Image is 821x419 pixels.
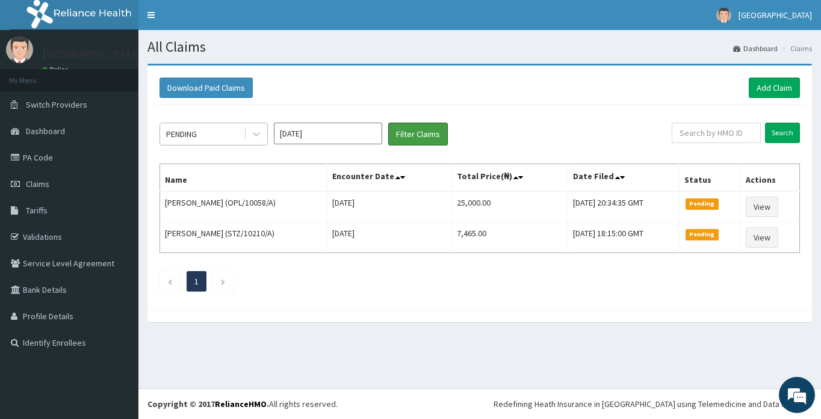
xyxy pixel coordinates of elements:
[147,399,269,409] strong: Copyright © 2017 .
[679,164,740,192] th: Status
[388,123,448,145] button: Filter Claims
[746,227,778,248] a: View
[6,286,229,328] textarea: Type your message and hit 'Enter'
[494,398,812,410] div: Redefining Heath Insurance in [GEOGRAPHIC_DATA] using Telemedicine and Data Science!
[160,222,327,253] td: [PERSON_NAME] (STZ/10210/A)
[452,222,568,253] td: 7,465.00
[568,164,679,192] th: Date Filed
[716,8,731,23] img: User Image
[26,205,48,216] span: Tariffs
[327,191,451,222] td: [DATE]
[274,123,382,144] input: Select Month and Year
[452,191,568,222] td: 25,000.00
[733,43,778,54] a: Dashboard
[746,197,778,217] a: View
[672,123,761,143] input: Search by HMO ID
[749,78,800,98] a: Add Claim
[160,164,327,192] th: Name
[686,198,719,209] span: Pending
[327,222,451,253] td: [DATE]
[167,276,173,287] a: Previous page
[70,130,166,251] span: We're online!
[63,67,202,83] div: Chat with us now
[327,164,451,192] th: Encounter Date
[765,123,800,143] input: Search
[568,222,679,253] td: [DATE] 18:15:00 GMT
[197,6,226,35] div: Minimize live chat window
[42,66,71,74] a: Online
[22,60,49,90] img: d_794563401_company_1708531726252_794563401
[138,388,821,419] footer: All rights reserved.
[166,128,197,140] div: PENDING
[739,10,812,20] span: [GEOGRAPHIC_DATA]
[6,36,33,63] img: User Image
[779,43,812,54] li: Claims
[568,191,679,222] td: [DATE] 20:34:35 GMT
[220,276,226,287] a: Next page
[42,49,141,60] p: [GEOGRAPHIC_DATA]
[740,164,799,192] th: Actions
[26,179,49,189] span: Claims
[147,39,812,55] h1: All Claims
[26,126,65,136] span: Dashboard
[215,399,267,409] a: RelianceHMO
[160,78,253,98] button: Download Paid Claims
[452,164,568,192] th: Total Price(₦)
[686,229,719,240] span: Pending
[194,276,199,287] a: Page 1 is your current page
[26,99,87,110] span: Switch Providers
[160,191,327,222] td: [PERSON_NAME] (OPL/10058/A)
